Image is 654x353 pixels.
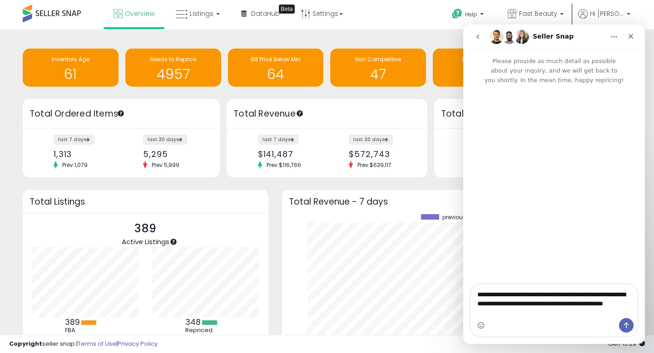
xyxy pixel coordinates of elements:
a: Privacy Policy [118,339,158,348]
a: Help [445,1,493,29]
h1: 4957 [130,67,217,82]
a: BB Price Below Min 64 [228,49,324,87]
span: Hi [PERSON_NAME] [590,9,624,18]
div: Tooltip anchor [169,238,178,246]
strong: Copyright [9,339,42,348]
span: Prev: $116,766 [262,161,306,169]
span: previous [442,214,466,221]
b: 389 [65,317,80,328]
div: FBA [65,327,106,334]
div: Tooltip anchor [296,109,304,118]
label: last 30 days [143,134,187,145]
span: Prev: 1,079 [58,161,92,169]
a: Needs to Reprice 4957 [125,49,221,87]
h3: Total Ordered Items [30,108,213,120]
span: Fast Beauty [519,9,557,18]
a: Selling @ Max 18 [433,49,529,87]
span: Prev: $639,117 [353,161,396,169]
span: Non Competitive [355,55,401,63]
label: last 7 days [258,134,299,145]
span: BB Price Below Min [251,55,301,63]
a: Inventory Age 61 [23,49,119,87]
span: Overview [125,9,154,18]
iframe: Intercom live chat [463,25,645,344]
h1: 64 [233,67,319,82]
h1: 61 [27,67,114,82]
label: last 7 days [54,134,94,145]
div: $141,487 [258,149,320,159]
h1: 18 [437,67,524,82]
a: Terms of Use [78,339,116,348]
h1: 47 [335,67,421,82]
b: 348 [185,317,201,328]
span: Needs to Reprice [150,55,196,63]
span: Selling @ Max [462,55,500,63]
span: Prev: 5,999 [147,161,184,169]
span: Inventory Age [52,55,89,63]
i: Get Help [451,8,463,20]
a: Non Competitive 47 [330,49,426,87]
div: Tooltip anchor [117,109,125,118]
span: Help [465,10,477,18]
span: Listings [190,9,213,18]
div: Repriced [185,327,226,334]
h3: Total Revenue [233,108,421,120]
div: $572,743 [349,149,411,159]
p: 389 [122,220,169,237]
div: 1,313 [54,149,114,159]
h3: Total Listings [30,198,262,205]
span: Active Listings [122,237,169,246]
h3: Total Profit [441,108,624,120]
h3: Total Revenue - 7 days [289,198,624,205]
label: last 30 days [349,134,393,145]
div: Tooltip anchor [279,5,295,14]
div: 5,295 [143,149,204,159]
span: DataHub [251,9,280,18]
a: Hi [PERSON_NAME] [578,9,630,29]
div: seller snap | | [9,340,158,348]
